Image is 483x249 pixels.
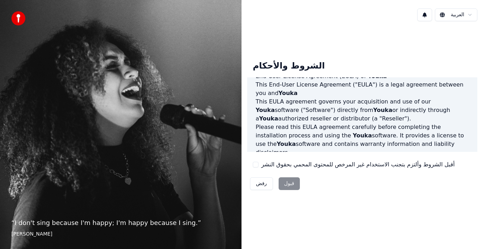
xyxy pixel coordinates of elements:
footer: [PERSON_NAME] [11,231,230,238]
p: Please read this EULA agreement carefully before completing the installation process and using th... [256,123,469,157]
button: رفض [250,177,273,190]
span: Youka [373,107,392,113]
label: أقبل الشروط وألتزم بتجنب الاستخدام غير المرخص للمحتوى المحمي بحقوق النشر [261,160,455,169]
p: This EULA agreement governs your acquisition and use of our software ("Software") directly from o... [256,97,469,123]
p: “ I don't sing because I'm happy; I'm happy because I sing. ” [11,218,230,228]
span: Youka [259,115,278,122]
span: Youka [353,132,372,139]
span: Youka [368,73,387,79]
span: Youka [279,90,298,96]
span: Youka [277,141,296,147]
div: الشروط والأحكام [247,55,331,77]
p: This End-User License Agreement ("EULA") is a legal agreement between you and [256,81,469,97]
img: youka [11,11,25,25]
span: Youka [256,107,275,113]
